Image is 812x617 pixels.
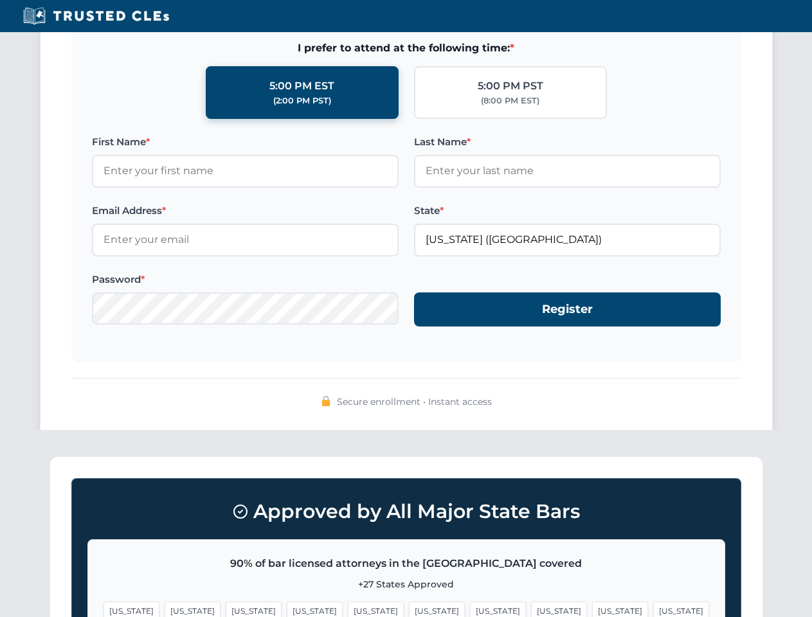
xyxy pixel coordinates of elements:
[414,134,721,150] label: Last Name
[414,292,721,326] button: Register
[19,6,173,26] img: Trusted CLEs
[92,203,399,219] label: Email Address
[92,134,399,150] label: First Name
[414,203,721,219] label: State
[104,555,709,572] p: 90% of bar licensed attorneys in the [GEOGRAPHIC_DATA] covered
[321,396,331,406] img: 🔒
[87,494,725,529] h3: Approved by All Major State Bars
[92,272,399,287] label: Password
[414,155,721,187] input: Enter your last name
[337,395,492,409] span: Secure enrollment • Instant access
[92,155,399,187] input: Enter your first name
[269,78,334,94] div: 5:00 PM EST
[414,224,721,256] input: Florida (FL)
[92,40,721,57] span: I prefer to attend at the following time:
[273,94,331,107] div: (2:00 PM PST)
[481,94,539,107] div: (8:00 PM EST)
[104,577,709,591] p: +27 States Approved
[478,78,543,94] div: 5:00 PM PST
[92,224,399,256] input: Enter your email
